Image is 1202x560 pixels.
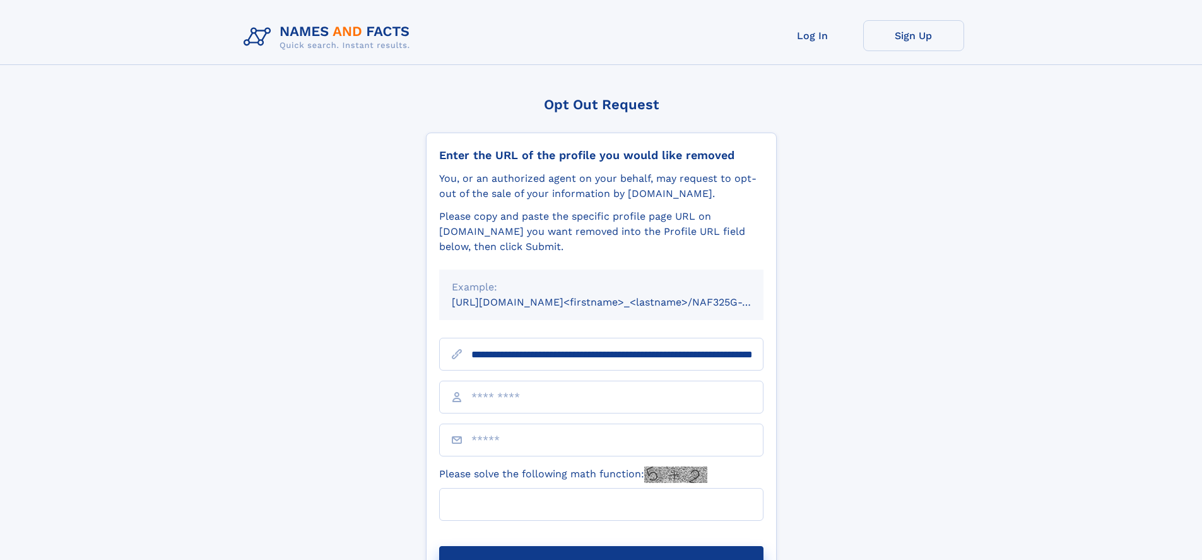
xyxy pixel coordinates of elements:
[452,296,787,308] small: [URL][DOMAIN_NAME]<firstname>_<lastname>/NAF325G-xxxxxxxx
[439,467,707,483] label: Please solve the following math function:
[863,20,964,51] a: Sign Up
[426,97,777,112] div: Opt Out Request
[439,171,763,201] div: You, or an authorized agent on your behalf, may request to opt-out of the sale of your informatio...
[439,148,763,162] div: Enter the URL of the profile you would like removed
[439,209,763,254] div: Please copy and paste the specific profile page URL on [DOMAIN_NAME] you want removed into the Pr...
[239,20,420,54] img: Logo Names and Facts
[452,280,751,295] div: Example:
[762,20,863,51] a: Log In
